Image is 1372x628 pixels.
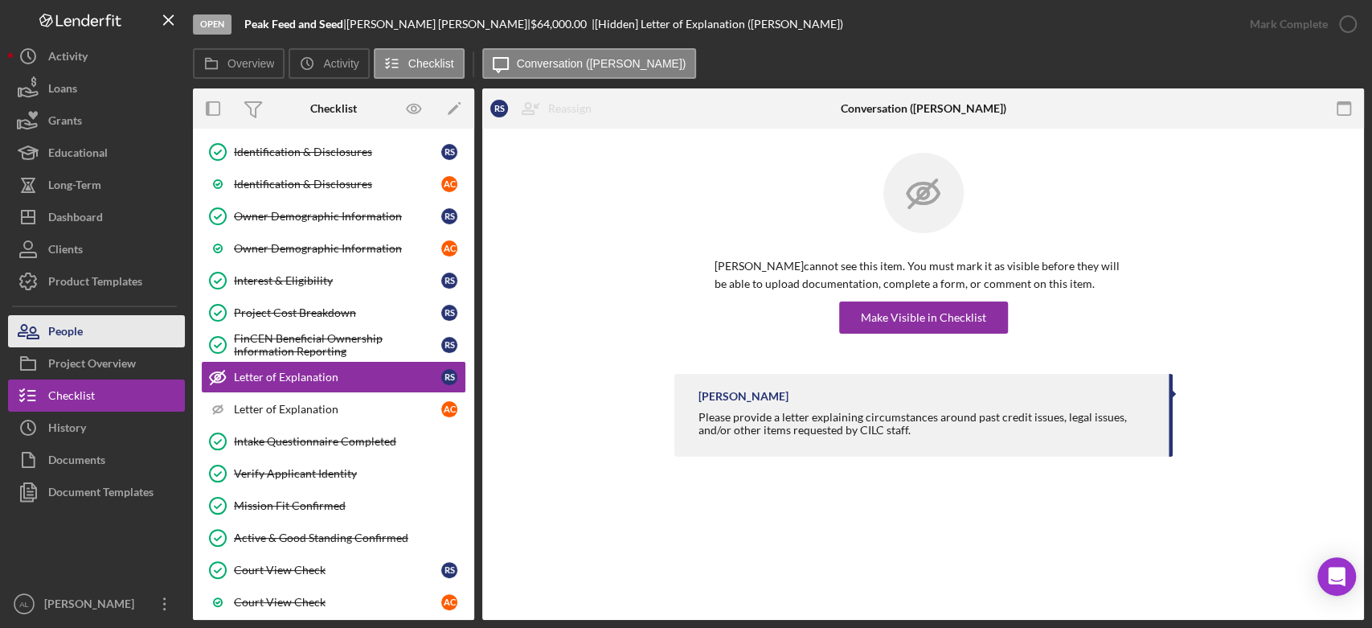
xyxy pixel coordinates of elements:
[441,337,457,353] div: R S
[698,390,788,403] div: [PERSON_NAME]
[8,315,185,347] button: People
[234,435,465,448] div: Intake Questionnaire Completed
[201,136,466,168] a: Identification & DisclosuresRS
[861,302,986,334] div: Make Visible in Checklist
[201,200,466,232] a: Owner Demographic InformationRS
[201,554,466,586] a: Court View CheckRS
[234,467,465,480] div: Verify Applicant Identity
[48,444,105,480] div: Documents
[8,476,185,508] button: Document Templates
[441,176,457,192] div: A C
[8,40,185,72] button: Activity
[441,401,457,417] div: A C
[715,257,1132,293] p: [PERSON_NAME] cannot see this item. You must mark it as visible before they will be able to uploa...
[234,403,441,416] div: Letter of Explanation
[201,329,466,361] a: FinCEN Beneficial Ownership Information ReportingRS
[201,393,466,425] a: Letter of ExplanationAC
[8,588,185,620] button: AL[PERSON_NAME]
[441,594,457,610] div: A C
[234,242,441,255] div: Owner Demographic Information
[244,18,346,31] div: |
[48,201,103,237] div: Dashboard
[441,240,457,257] div: A C
[201,168,466,200] a: Identification & DisclosuresAC
[289,48,369,79] button: Activity
[193,14,231,35] div: Open
[201,586,466,618] a: Court View CheckAC
[841,102,1006,115] div: Conversation ([PERSON_NAME])
[234,499,465,512] div: Mission Fit Confirmed
[234,178,441,191] div: Identification & Disclosures
[482,92,608,125] button: RSReassign
[592,18,843,31] div: | [Hidden] Letter of Explanation ([PERSON_NAME])
[234,371,441,384] div: Letter of Explanation
[441,273,457,289] div: R S
[234,274,441,287] div: Interest & Eligibility
[8,201,185,233] button: Dashboard
[548,92,592,125] div: Reassign
[839,302,1008,334] button: Make Visible in Checklist
[201,361,466,393] a: Letter of ExplanationRS
[8,347,185,380] button: Project Overview
[48,315,83,351] div: People
[201,522,466,554] a: Active & Good Standing Confirmed
[48,105,82,141] div: Grants
[8,72,185,105] button: Loans
[517,57,686,70] label: Conversation ([PERSON_NAME])
[48,412,86,448] div: History
[234,596,441,609] div: Court View Check
[8,137,185,169] button: Educational
[441,144,457,160] div: R S
[234,146,441,158] div: Identification & Disclosures
[234,306,441,319] div: Project Cost Breakdown
[374,48,465,79] button: Checklist
[234,532,465,544] div: Active & Good Standing Confirmed
[48,72,77,109] div: Loans
[8,412,185,444] button: History
[48,40,88,76] div: Activity
[8,169,185,201] a: Long-Term
[201,265,466,297] a: Interest & EligibilityRS
[8,105,185,137] button: Grants
[8,444,185,476] button: Documents
[48,347,136,384] div: Project Overview
[8,265,185,298] a: Product Templates
[48,476,154,512] div: Document Templates
[48,265,142,302] div: Product Templates
[1317,557,1356,596] div: Open Intercom Messenger
[441,305,457,321] div: R S
[698,411,1153,437] div: Please provide a letter explaining circumstances around past credit issues, legal issues, and/or ...
[201,232,466,265] a: Owner Demographic InformationAC
[8,380,185,412] button: Checklist
[201,458,466,490] a: Verify Applicant Identity
[201,297,466,329] a: Project Cost BreakdownRS
[323,57,358,70] label: Activity
[1234,8,1364,40] button: Mark Complete
[201,425,466,458] a: Intake Questionnaire Completed
[8,233,185,265] button: Clients
[1250,8,1328,40] div: Mark Complete
[227,57,274,70] label: Overview
[193,48,285,79] button: Overview
[40,588,145,624] div: [PERSON_NAME]
[19,600,29,609] text: AL
[48,380,95,416] div: Checklist
[441,562,457,578] div: R S
[482,48,697,79] button: Conversation ([PERSON_NAME])
[234,210,441,223] div: Owner Demographic Information
[48,169,101,205] div: Long-Term
[201,490,466,522] a: Mission Fit Confirmed
[234,332,441,358] div: FinCEN Beneficial Ownership Information Reporting
[490,100,508,117] div: R S
[408,57,454,70] label: Checklist
[441,369,457,385] div: R S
